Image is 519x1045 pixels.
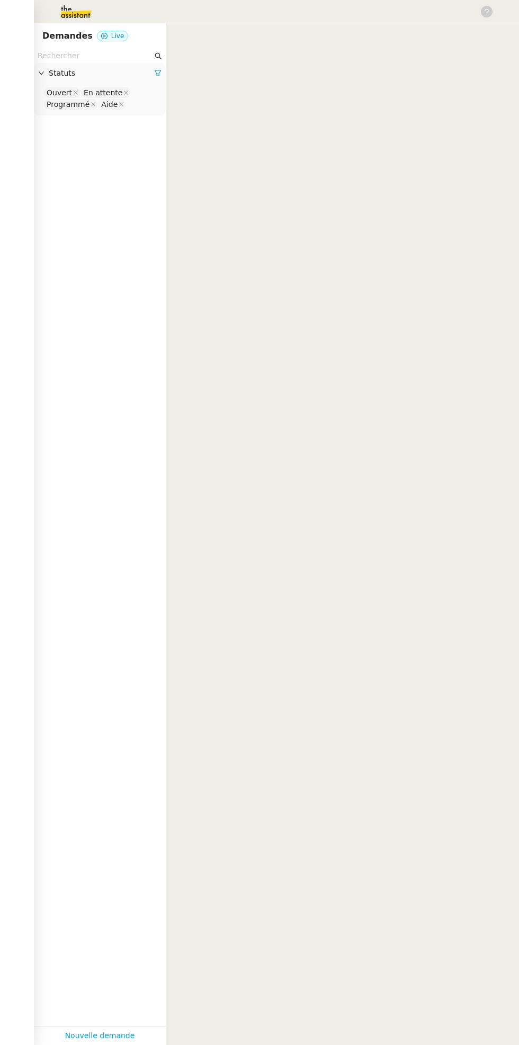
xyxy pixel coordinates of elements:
[44,87,80,98] nz-select-item: Ouvert
[101,100,118,109] div: Aide
[42,29,93,43] nz-page-header-title: Demandes
[38,50,153,62] input: Rechercher
[111,32,124,40] span: Live
[44,99,97,110] nz-select-item: Programmé
[99,99,126,110] nz-select-item: Aide
[47,88,72,97] div: Ouvert
[49,67,154,79] span: Statuts
[84,88,122,97] div: En attente
[47,100,90,109] div: Programmé
[34,63,166,84] div: Statuts
[65,1030,135,1042] a: Nouvelle demande
[81,87,130,98] nz-select-item: En attente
